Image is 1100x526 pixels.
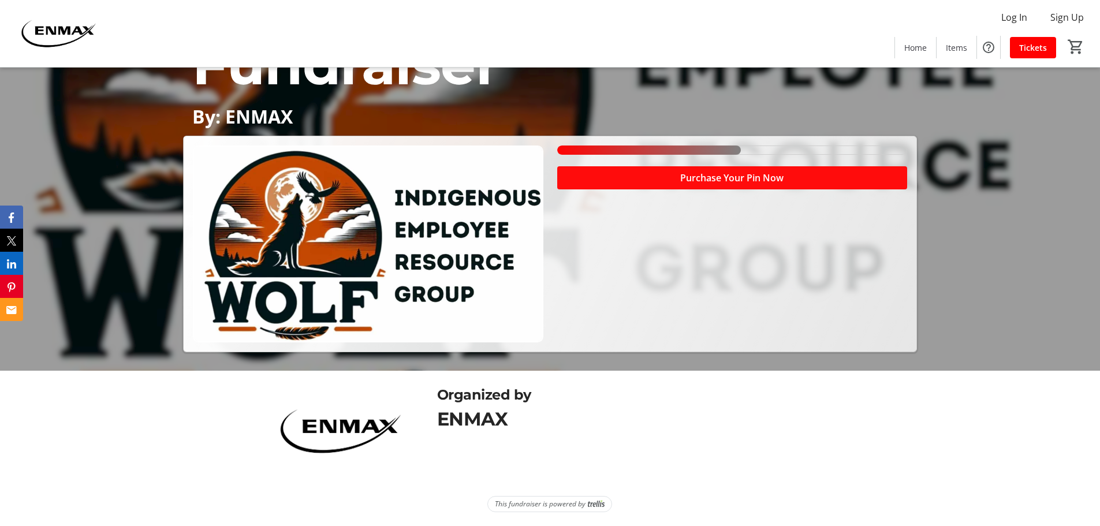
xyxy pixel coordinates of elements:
span: Purchase Your Pin Now [680,171,784,185]
button: Purchase Your Pin Now [557,166,907,189]
a: Home [895,37,936,58]
button: Log In [992,8,1036,27]
button: Help [977,36,1000,59]
div: ENMAX [437,405,843,433]
span: Tickets [1019,42,1047,54]
img: Campaign CTA Media Photo [193,146,543,342]
button: Cart [1065,36,1086,57]
span: This fundraiser is powered by [495,499,586,509]
span: Sign Up [1050,10,1084,24]
a: Items [937,37,976,58]
p: By: ENMAX [192,106,907,126]
img: Trellis Logo [588,500,605,508]
span: Items [946,42,967,54]
div: 52.5% of fundraising goal reached [557,146,907,155]
button: Sign Up [1041,8,1093,27]
span: Log In [1001,10,1027,24]
div: Organized by [437,385,843,405]
img: ENMAX logo [257,385,423,477]
img: ENMAX 's Logo [7,5,110,62]
span: Home [904,42,927,54]
a: Tickets [1010,37,1056,58]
